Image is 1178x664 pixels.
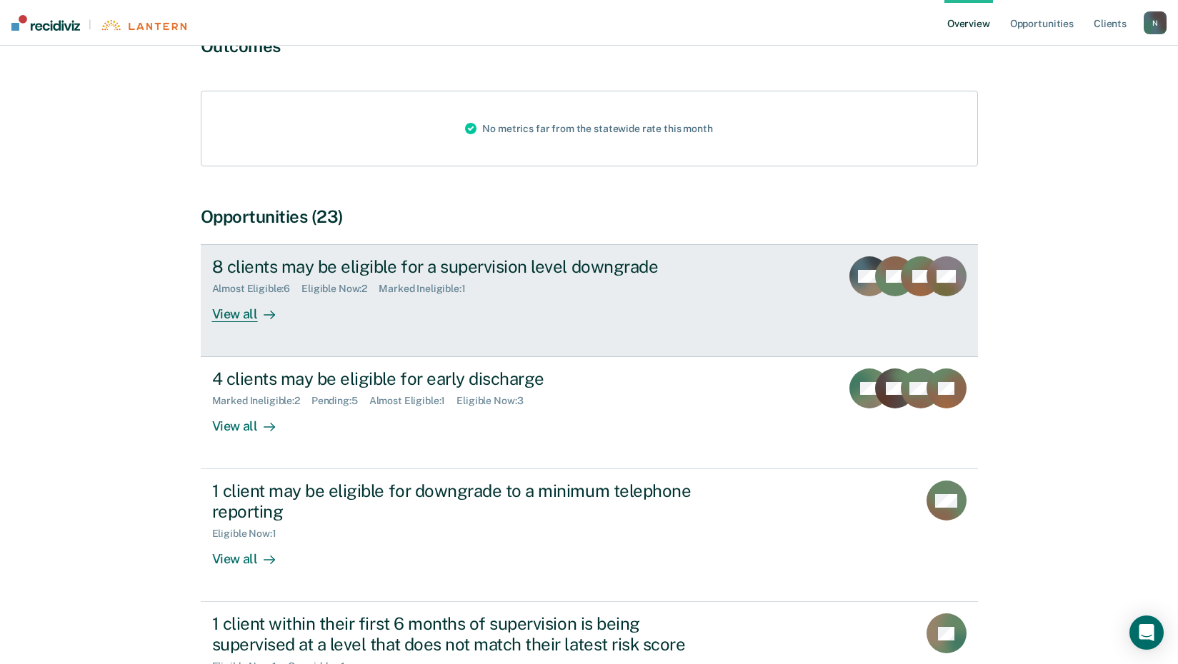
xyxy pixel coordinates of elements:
a: 8 clients may be eligible for a supervision level downgradeAlmost Eligible:6Eligible Now:2Marked ... [201,244,978,357]
div: Outcomes [201,36,978,56]
a: 4 clients may be eligible for early dischargeMarked Ineligible:2Pending:5Almost Eligible:1Eligibl... [201,357,978,469]
span: | [80,19,100,31]
div: Open Intercom Messenger [1129,615,1164,650]
div: Eligible Now : 3 [456,395,534,407]
div: View all [212,407,292,435]
div: View all [212,540,292,568]
div: Almost Eligible : 1 [369,395,457,407]
div: 8 clients may be eligible for a supervision level downgrade [212,256,714,277]
div: Marked Ineligible : 1 [379,283,476,295]
div: 1 client may be eligible for downgrade to a minimum telephone reporting [212,481,714,522]
img: Recidiviz [11,15,80,31]
div: Eligible Now : 2 [301,283,379,295]
div: View all [212,295,292,323]
div: Pending : 5 [311,395,369,407]
div: Opportunities (23) [201,206,978,227]
div: Almost Eligible : 6 [212,283,302,295]
button: N [1144,11,1167,34]
div: No metrics far from the statewide rate this month [454,91,724,166]
a: 1 client may be eligible for downgrade to a minimum telephone reportingEligible Now:1View all [201,469,978,602]
img: Lantern [100,20,186,31]
div: 1 client within their first 6 months of supervision is being supervised at a level that does not ... [212,613,714,655]
div: Eligible Now : 1 [212,528,288,540]
a: | [11,15,186,31]
div: 4 clients may be eligible for early discharge [212,368,714,389]
div: Marked Ineligible : 2 [212,395,311,407]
